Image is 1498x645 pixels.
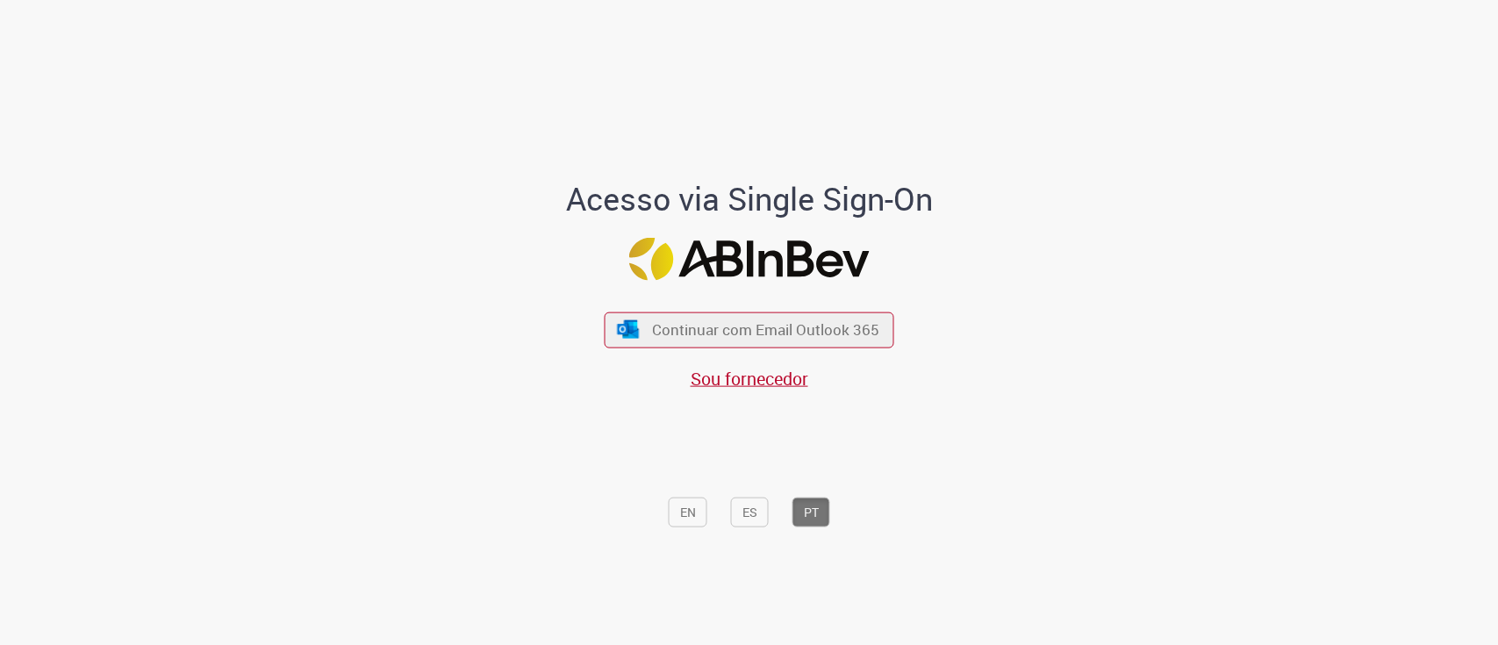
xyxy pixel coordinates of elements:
[691,367,808,391] a: Sou fornecedor
[505,182,993,217] h1: Acesso via Single Sign-On
[629,238,870,281] img: Logo ABInBev
[669,498,707,527] button: EN
[731,498,769,527] button: ES
[652,319,879,340] span: Continuar com Email Outlook 365
[792,498,830,527] button: PT
[615,320,640,339] img: ícone Azure/Microsoft 360
[605,312,894,348] button: ícone Azure/Microsoft 360 Continuar com Email Outlook 365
